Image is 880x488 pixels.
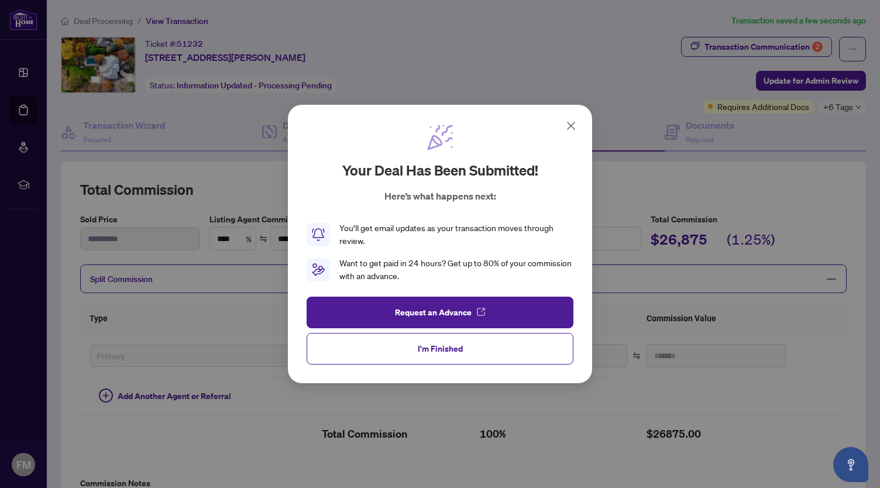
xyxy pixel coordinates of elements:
p: Here’s what happens next: [384,189,496,203]
div: Want to get paid in 24 hours? Get up to 80% of your commission with an advance. [339,257,573,283]
button: Request an Advance [307,297,573,328]
div: You’ll get email updates as your transaction moves through review. [339,222,573,248]
h2: Your deal has been submitted! [342,161,538,180]
span: Request an Advance [395,303,472,322]
span: I'm Finished [418,339,463,358]
button: Open asap [833,447,868,482]
button: I'm Finished [307,333,573,365]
